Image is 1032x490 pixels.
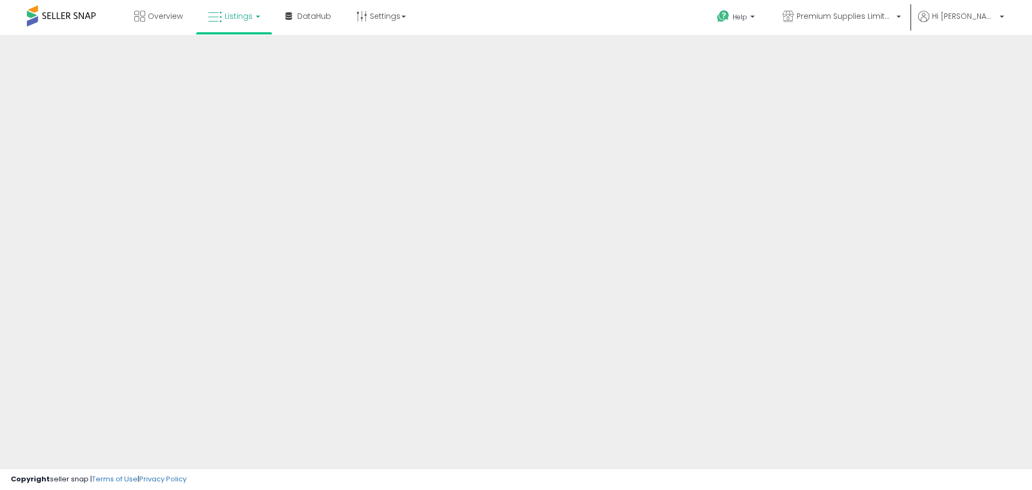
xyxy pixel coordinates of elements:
[733,12,747,22] span: Help
[148,11,183,22] span: Overview
[92,474,138,484] a: Terms of Use
[918,11,1004,35] a: Hi [PERSON_NAME]
[708,2,765,35] a: Help
[11,474,50,484] strong: Copyright
[932,11,997,22] span: Hi [PERSON_NAME]
[11,474,187,485] div: seller snap | |
[225,11,253,22] span: Listings
[716,10,730,23] i: Get Help
[297,11,331,22] span: DataHub
[139,474,187,484] a: Privacy Policy
[797,11,893,22] span: Premium Supplies Limited [GEOGRAPHIC_DATA]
